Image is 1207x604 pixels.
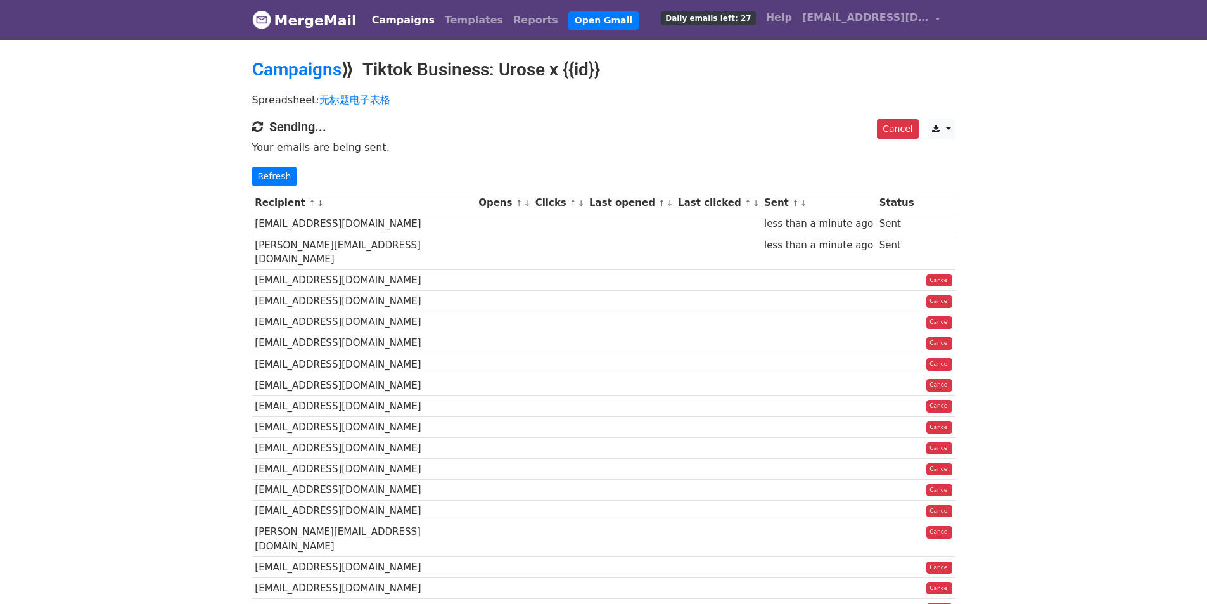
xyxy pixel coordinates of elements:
th: Last opened [586,193,675,214]
a: ↑ [309,198,316,208]
a: ↑ [744,198,751,208]
td: Sent [876,235,917,270]
td: [EMAIL_ADDRESS][DOMAIN_NAME] [252,459,476,480]
td: [EMAIL_ADDRESS][DOMAIN_NAME] [252,395,476,416]
img: MergeMail logo [252,10,271,29]
td: [EMAIL_ADDRESS][DOMAIN_NAME] [252,375,476,395]
a: Cancel [926,562,952,574]
a: [EMAIL_ADDRESS][DOMAIN_NAME] [797,5,945,35]
div: less than a minute ago [764,238,873,253]
td: [EMAIL_ADDRESS][DOMAIN_NAME] [252,557,476,578]
a: Cancel [926,582,952,595]
a: Cancel [926,337,952,350]
td: [EMAIL_ADDRESS][DOMAIN_NAME] [252,270,476,291]
a: 无标题电子表格 [319,94,390,106]
a: Cancel [926,505,952,518]
td: [EMAIL_ADDRESS][DOMAIN_NAME] [252,417,476,438]
span: Daily emails left: 27 [661,11,755,25]
a: Cancel [926,358,952,371]
a: Cancel [926,295,952,308]
td: [EMAIL_ADDRESS][DOMAIN_NAME] [252,438,476,459]
td: [PERSON_NAME][EMAIL_ADDRESS][DOMAIN_NAME] [252,522,476,557]
a: Cancel [926,421,952,434]
td: [EMAIL_ADDRESS][DOMAIN_NAME] [252,354,476,375]
th: Clicks [532,193,586,214]
th: Sent [761,193,876,214]
a: ↑ [792,198,799,208]
a: Refresh [252,167,297,186]
span: [EMAIL_ADDRESS][DOMAIN_NAME] [802,10,929,25]
th: Recipient [252,193,476,214]
p: Spreadsheet: [252,93,955,106]
a: Cancel [926,442,952,455]
a: Cancel [926,379,952,392]
a: Cancel [926,526,952,539]
td: [EMAIL_ADDRESS][DOMAIN_NAME] [252,333,476,354]
a: ↓ [578,198,585,208]
a: Cancel [926,316,952,329]
td: [EMAIL_ADDRESS][DOMAIN_NAME] [252,291,476,312]
a: Daily emails left: 27 [656,5,760,30]
a: ↑ [658,198,665,208]
th: Last clicked [675,193,761,214]
a: ↓ [667,198,674,208]
a: ↓ [523,198,530,208]
a: Open Gmail [568,11,639,30]
td: [EMAIL_ADDRESS][DOMAIN_NAME] [252,214,476,235]
div: less than a minute ago [764,217,873,231]
a: ↓ [800,198,807,208]
a: Campaigns [367,8,440,33]
td: Sent [876,214,917,235]
a: ↑ [516,198,523,208]
a: MergeMail [252,7,357,34]
a: Cancel [926,484,952,497]
a: Templates [440,8,508,33]
a: ↓ [317,198,324,208]
h4: Sending... [252,119,955,134]
td: [EMAIL_ADDRESS][DOMAIN_NAME] [252,480,476,501]
h2: ⟫ Tiktok Business: Urose x {{id}} [252,59,955,80]
a: Cancel [926,400,952,413]
td: [EMAIL_ADDRESS][DOMAIN_NAME] [252,501,476,522]
a: ↓ [753,198,760,208]
th: Status [876,193,917,214]
th: Opens [475,193,532,214]
td: [EMAIL_ADDRESS][DOMAIN_NAME] [252,578,476,599]
td: [EMAIL_ADDRESS][DOMAIN_NAME] [252,312,476,333]
a: Help [761,5,797,30]
a: Cancel [926,274,952,287]
a: Reports [508,8,563,33]
a: Cancel [926,463,952,476]
a: Campaigns [252,59,342,80]
a: ↑ [570,198,577,208]
a: Cancel [877,119,918,139]
p: Your emails are being sent. [252,141,955,154]
td: [PERSON_NAME][EMAIL_ADDRESS][DOMAIN_NAME] [252,235,476,270]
